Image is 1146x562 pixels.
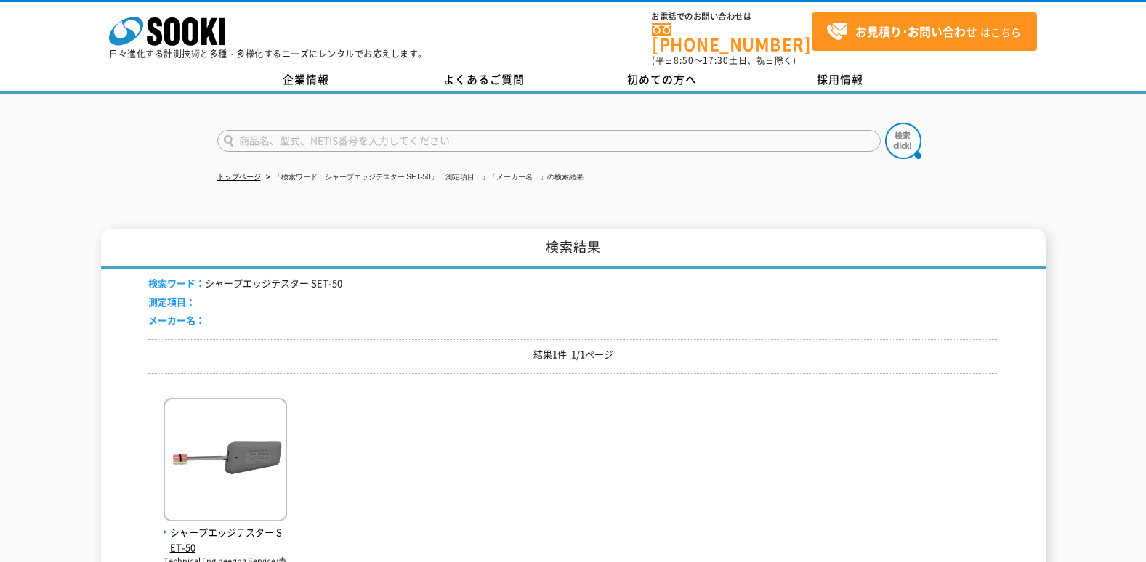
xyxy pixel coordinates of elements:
[164,525,287,555] span: シャープエッジテスター SET-50
[573,69,751,91] a: 初めての方へ
[652,12,812,21] span: お電話でのお問い合わせは
[148,313,205,327] span: メーカー名：
[164,510,287,555] a: シャープエッジテスター SET-50
[826,21,1021,43] span: はこちら
[148,295,195,309] span: 測定項目：
[885,123,921,159] img: btn_search.png
[148,276,342,291] li: シャープエッジテスター SET-50
[395,69,573,91] a: よくあるご質問
[263,170,584,185] li: 「検索ワード：シャープエッジテスター SET-50」「測定項目：」「メーカー名：」の検索結果
[217,173,261,181] a: トップページ
[703,54,729,67] span: 17:30
[674,54,694,67] span: 8:50
[109,49,427,58] p: 日々進化する計測技術と多種・多様化するニーズにレンタルでお応えします。
[652,23,812,52] a: [PHONE_NUMBER]
[164,398,287,525] img: SET-50
[148,276,205,290] span: 検索ワード：
[652,54,796,67] span: (平日 ～ 土日、祝日除く)
[855,23,977,40] strong: お見積り･お問い合わせ
[751,69,929,91] a: 採用情報
[812,12,1037,51] a: お見積り･お問い合わせはこちら
[627,71,697,87] span: 初めての方へ
[217,69,395,91] a: 企業情報
[101,229,1046,269] h1: 検索結果
[148,347,998,362] p: 結果1件 1/1ページ
[217,130,881,152] input: 商品名、型式、NETIS番号を入力してください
